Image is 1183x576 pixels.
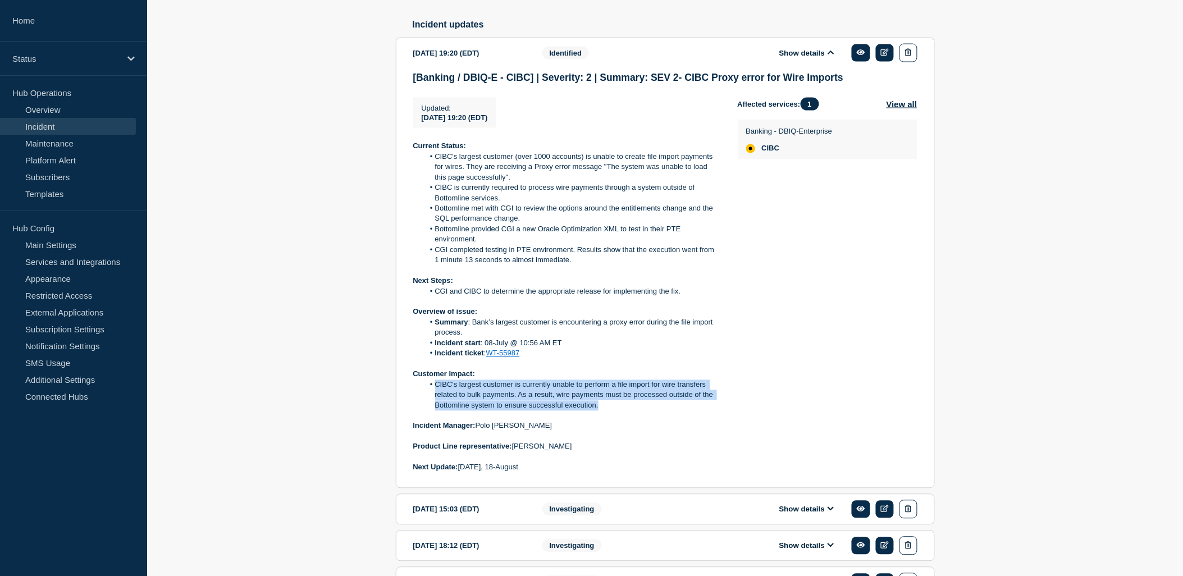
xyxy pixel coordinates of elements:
[801,98,819,111] span: 1
[422,113,488,122] span: [DATE] 19:20 (EDT)
[413,20,935,30] h2: Incident updates
[413,442,720,452] p: [PERSON_NAME]
[413,421,720,431] p: Polo [PERSON_NAME]
[738,98,825,111] span: Affected services:
[746,144,755,153] div: affected
[424,349,720,359] li: :
[413,308,478,316] strong: Overview of issue:
[542,47,590,60] span: Identified
[422,104,488,112] p: Updated :
[424,245,720,266] li: CGI completed testing in PTE environment. Results show that the execution went from 1 minute 13 s...
[542,540,602,552] span: Investigating
[424,339,720,349] li: : 08-July @ 10:56 AM ET
[746,127,833,135] p: Banking - DBIQ-Enterprise
[12,54,120,63] p: Status
[424,225,720,245] li: Bottomline provided CGI a new Oracle Optimization XML to test in their PTE environment.
[413,72,917,84] h3: [Banking / DBIQ-E - CIBC] | Severity: 2 | Summary: SEV 2- CIBC Proxy error for Wire Imports
[413,500,526,519] div: [DATE] 15:03 (EDT)
[424,183,720,204] li: CIBC is currently required to process wire payments through a system outside of Bottomline services.
[776,505,838,514] button: Show details
[424,318,720,339] li: : Bank’s largest customer is encountering a proxy error during the file import process.
[413,537,526,555] div: [DATE] 18:12 (EDT)
[413,277,454,285] strong: Next Steps:
[424,287,720,297] li: CGI and CIBC to determine the appropriate release for implementing the fix.
[776,48,838,58] button: Show details
[486,349,520,358] a: WT-55987
[413,370,476,378] strong: Customer Impact:
[413,422,476,430] strong: Incident Manager:
[776,541,838,551] button: Show details
[435,339,481,348] strong: Incident start
[887,98,917,111] button: View all
[413,463,720,473] p: [DATE], 18-August
[413,463,458,472] strong: Next Update:
[424,152,720,183] li: CIBC's largest customer (over 1000 accounts) is unable to create file import payments for wires. ...
[413,142,467,150] strong: Current Status:
[424,380,720,411] li: CIBC's largest customer is currently unable to perform a file import for wire transfers related t...
[435,349,484,358] strong: Incident ticket
[413,442,512,451] strong: Product Line representative:
[762,144,780,153] span: CIBC
[542,503,602,516] span: Investigating
[435,318,468,327] strong: Summary
[413,44,526,62] div: [DATE] 19:20 (EDT)
[424,204,720,225] li: Bottomline met with CGI to review the options around the entitlements change and the SQL performa...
